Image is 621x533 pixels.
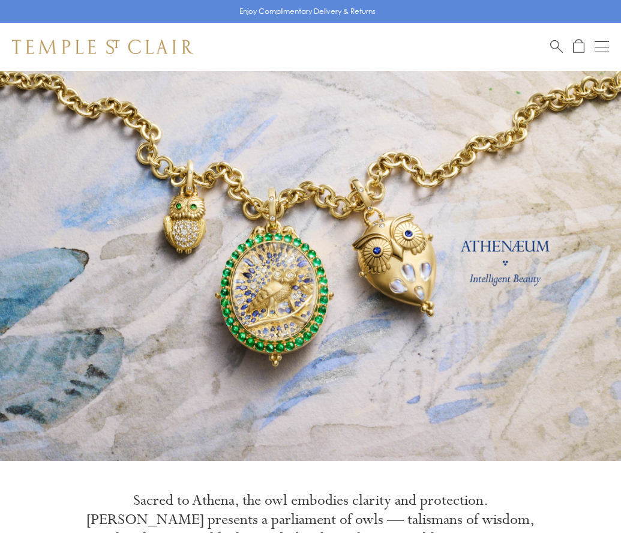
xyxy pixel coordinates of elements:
a: Open Shopping Bag [573,39,584,54]
a: Search [550,39,563,54]
p: Enjoy Complimentary Delivery & Returns [239,5,376,17]
img: Temple St. Clair [12,40,193,54]
button: Open navigation [595,40,609,54]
